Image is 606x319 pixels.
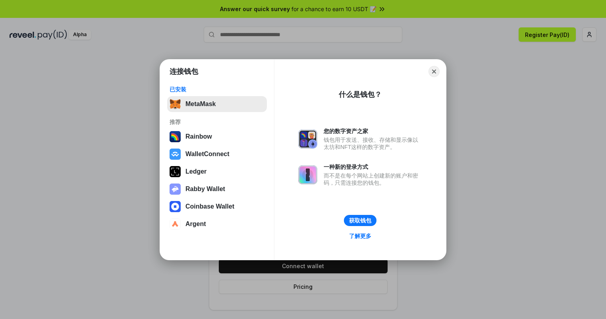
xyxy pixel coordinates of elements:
div: 了解更多 [349,232,371,240]
button: Argent [167,216,267,232]
img: svg+xml,%3Csvg%20xmlns%3D%22http%3A%2F%2Fwww.w3.org%2F2000%2Fsvg%22%20fill%3D%22none%22%20viewBox... [298,130,317,149]
div: Rabby Wallet [185,186,225,193]
div: Coinbase Wallet [185,203,234,210]
img: svg+xml,%3Csvg%20width%3D%2228%22%20height%3D%2228%22%20viewBox%3D%220%200%2028%2028%22%20fill%3D... [170,218,181,230]
div: Ledger [185,168,207,175]
div: 一种新的登录方式 [324,163,422,170]
button: 获取钱包 [344,215,376,226]
button: Ledger [167,164,267,180]
a: 了解更多 [344,231,376,241]
button: Coinbase Wallet [167,199,267,215]
img: svg+xml,%3Csvg%20xmlns%3D%22http%3A%2F%2Fwww.w3.org%2F2000%2Fsvg%22%20width%3D%2228%22%20height%3... [170,166,181,177]
div: MetaMask [185,101,216,108]
img: svg+xml,%3Csvg%20width%3D%22120%22%20height%3D%22120%22%20viewBox%3D%220%200%20120%20120%22%20fil... [170,131,181,142]
button: Rainbow [167,129,267,145]
button: WalletConnect [167,146,267,162]
div: WalletConnect [185,151,230,158]
div: Argent [185,220,206,228]
div: 而不是在每个网站上创建新的账户和密码，只需连接您的钱包。 [324,172,422,186]
h1: 连接钱包 [170,67,198,76]
img: svg+xml,%3Csvg%20width%3D%2228%22%20height%3D%2228%22%20viewBox%3D%220%200%2028%2028%22%20fill%3D... [170,201,181,212]
div: 什么是钱包？ [339,90,382,99]
button: MetaMask [167,96,267,112]
button: Rabby Wallet [167,181,267,197]
div: Rainbow [185,133,212,140]
div: 您的数字资产之家 [324,128,422,135]
div: 已安装 [170,86,264,93]
button: Close [428,66,440,77]
img: svg+xml,%3Csvg%20width%3D%2228%22%20height%3D%2228%22%20viewBox%3D%220%200%2028%2028%22%20fill%3D... [170,149,181,160]
div: 钱包用于发送、接收、存储和显示像以太坊和NFT这样的数字资产。 [324,136,422,151]
img: svg+xml,%3Csvg%20xmlns%3D%22http%3A%2F%2Fwww.w3.org%2F2000%2Fsvg%22%20fill%3D%22none%22%20viewBox... [298,165,317,184]
div: 获取钱包 [349,217,371,224]
div: 推荐 [170,118,264,126]
img: svg+xml,%3Csvg%20xmlns%3D%22http%3A%2F%2Fwww.w3.org%2F2000%2Fsvg%22%20fill%3D%22none%22%20viewBox... [170,184,181,195]
img: svg+xml,%3Csvg%20fill%3D%22none%22%20height%3D%2233%22%20viewBox%3D%220%200%2035%2033%22%20width%... [170,99,181,110]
